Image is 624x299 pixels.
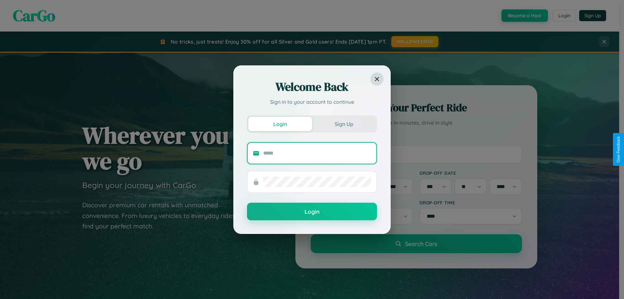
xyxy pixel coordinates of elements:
[247,79,377,95] h2: Welcome Back
[616,136,621,163] div: Give Feedback
[248,117,312,131] button: Login
[247,203,377,220] button: Login
[312,117,376,131] button: Sign Up
[247,98,377,106] p: Sign in to your account to continue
